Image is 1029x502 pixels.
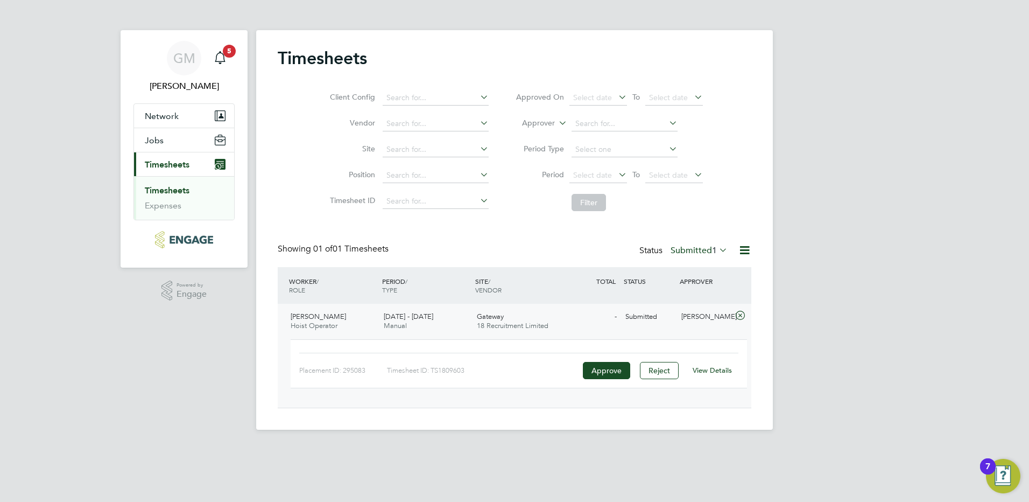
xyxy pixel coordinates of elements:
label: Timesheet ID [327,196,375,205]
span: / [405,277,407,285]
span: GM [173,51,195,65]
input: Search for... [383,194,489,209]
span: Select date [649,93,688,102]
span: 01 of [313,243,333,254]
a: GM[PERSON_NAME] [133,41,235,93]
div: Placement ID: 295083 [299,362,387,379]
span: 18 Recruitment Limited [477,321,548,330]
button: Open Resource Center, 7 new notifications [986,459,1020,493]
span: Timesheets [145,159,189,170]
div: 7 [985,466,990,480]
span: ROLE [289,285,305,294]
span: / [488,277,490,285]
span: Powered by [177,281,207,290]
label: Position [327,170,375,179]
div: SITE [473,271,566,299]
a: Timesheets [145,185,189,196]
input: Search for... [572,116,678,131]
span: Gary McEvatt [133,80,235,93]
nav: Main navigation [121,30,248,268]
label: Client Config [327,92,375,102]
div: APPROVER [677,271,733,291]
input: Search for... [383,116,489,131]
label: Period [516,170,564,179]
div: Status [639,243,730,259]
a: Expenses [145,200,181,211]
button: Approve [583,362,630,379]
label: Vendor [327,118,375,128]
label: Site [327,144,375,154]
div: - [565,308,621,326]
span: [PERSON_NAME] [291,312,346,321]
a: Go to home page [133,231,235,248]
button: Network [134,104,234,128]
img: legacie-logo-retina.png [155,231,213,248]
h2: Timesheets [278,47,367,69]
span: [DATE] - [DATE] [384,312,433,321]
a: 5 [209,41,231,75]
span: Jobs [145,135,164,145]
input: Search for... [383,142,489,157]
span: Gateway [477,312,504,321]
a: View Details [693,366,732,375]
input: Search for... [383,168,489,183]
button: Reject [640,362,679,379]
button: Filter [572,194,606,211]
label: Approved On [516,92,564,102]
div: Timesheet ID: TS1809603 [387,362,580,379]
div: STATUS [621,271,677,291]
label: Submitted [671,245,728,256]
input: Search for... [383,90,489,106]
span: Network [145,111,179,121]
a: Powered byEngage [161,281,207,301]
span: TOTAL [596,277,616,285]
input: Select one [572,142,678,157]
span: Select date [649,170,688,180]
button: Jobs [134,128,234,152]
div: WORKER [286,271,379,299]
span: / [316,277,319,285]
div: Showing [278,243,391,255]
span: Manual [384,321,407,330]
span: VENDOR [475,285,502,294]
div: [PERSON_NAME] [677,308,733,326]
span: Engage [177,290,207,299]
span: 5 [223,45,236,58]
span: Hoist Operator [291,321,337,330]
div: PERIOD [379,271,473,299]
span: 01 Timesheets [313,243,389,254]
span: 1 [712,245,717,256]
button: Timesheets [134,152,234,176]
div: Timesheets [134,176,234,220]
span: TYPE [382,285,397,294]
span: Select date [573,170,612,180]
span: Select date [573,93,612,102]
div: Submitted [621,308,677,326]
span: To [629,168,643,182]
span: To [629,90,643,104]
label: Approver [506,118,555,129]
label: Period Type [516,144,564,154]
